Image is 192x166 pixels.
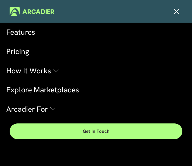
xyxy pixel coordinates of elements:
[10,123,182,139] a: Get in touch
[10,7,54,16] img: Arcadier
[162,137,192,166] iframe: Chat Widget
[6,25,186,40] a: Features
[6,102,186,117] a: Arcadier For
[6,82,186,97] a: Explore Marketplaces
[6,63,186,78] a: How It Works
[6,44,186,59] a: Pricing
